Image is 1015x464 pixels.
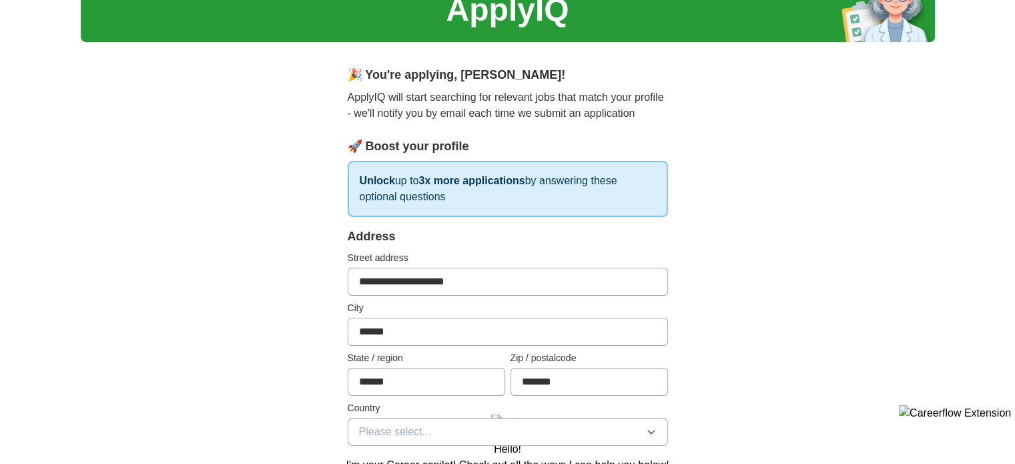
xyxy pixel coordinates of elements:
[348,138,668,156] div: 🚀 Boost your profile
[511,351,668,365] label: Zip / postalcode
[348,418,668,446] button: Please select...
[418,175,525,186] strong: 3x more applications
[359,424,432,440] span: Please select...
[348,89,668,122] p: ApplyIQ will start searching for relevant jobs that match your profile - we'll notify you by emai...
[348,301,668,315] label: City
[348,351,505,365] label: State / region
[348,66,668,84] div: 🎉 You're applying , [PERSON_NAME] !
[348,161,668,217] p: up to by answering these optional questions
[360,175,395,186] strong: Unlock
[348,228,668,246] div: Address
[348,251,668,265] label: Street address
[348,401,668,415] label: Country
